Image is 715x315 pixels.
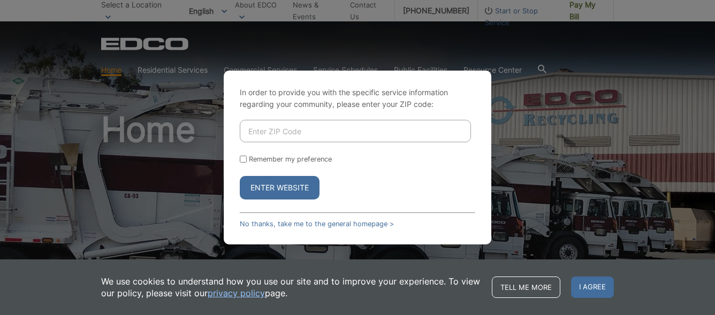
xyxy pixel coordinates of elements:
[240,120,471,142] input: Enter ZIP Code
[208,287,265,299] a: privacy policy
[492,276,560,298] a: Tell me more
[249,155,332,163] label: Remember my preference
[240,220,394,228] a: No thanks, take me to the general homepage >
[571,276,614,298] span: I agree
[101,275,481,299] p: We use cookies to understand how you use our site and to improve your experience. To view our pol...
[240,87,475,110] p: In order to provide you with the specific service information regarding your community, please en...
[240,176,320,199] button: Enter Website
